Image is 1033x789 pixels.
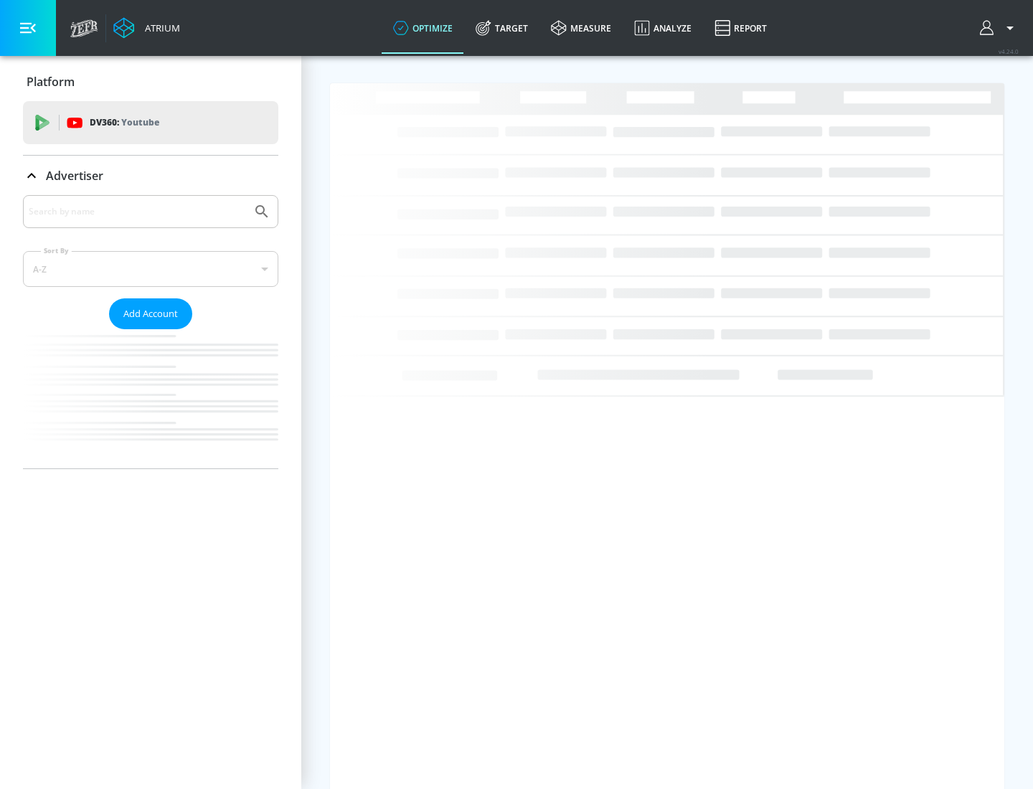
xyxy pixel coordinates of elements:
[139,22,180,34] div: Atrium
[123,306,178,322] span: Add Account
[623,2,703,54] a: Analyze
[23,62,278,102] div: Platform
[90,115,159,131] p: DV360:
[23,101,278,144] div: DV360: Youtube
[23,329,278,468] nav: list of Advertiser
[703,2,778,54] a: Report
[113,17,180,39] a: Atrium
[27,74,75,90] p: Platform
[29,202,246,221] input: Search by name
[41,246,72,255] label: Sort By
[464,2,539,54] a: Target
[109,298,192,329] button: Add Account
[23,195,278,468] div: Advertiser
[539,2,623,54] a: measure
[46,168,103,184] p: Advertiser
[23,251,278,287] div: A-Z
[382,2,464,54] a: optimize
[121,115,159,130] p: Youtube
[999,47,1019,55] span: v 4.24.0
[23,156,278,196] div: Advertiser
